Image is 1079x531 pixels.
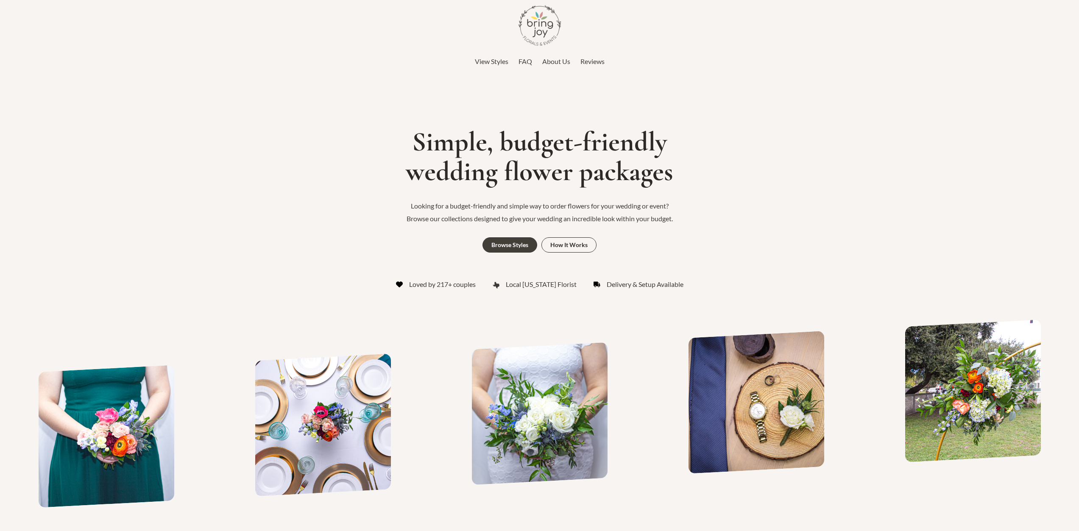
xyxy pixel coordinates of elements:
[482,237,537,253] a: Browse Styles
[285,55,794,68] nav: Top Header Menu
[550,242,588,248] div: How It Works
[580,57,605,65] span: Reviews
[400,200,680,225] p: Looking for a budget-friendly and simple way to order flowers for your wedding or event? Browse o...
[4,127,1075,187] h1: Simple, budget-friendly wedding flower packages
[475,57,508,65] span: View Styles
[607,278,683,291] span: Delivery & Setup Available
[542,55,570,68] a: About Us
[506,278,577,291] span: Local [US_STATE] Florist
[519,55,532,68] a: FAQ
[580,55,605,68] a: Reviews
[491,242,528,248] div: Browse Styles
[542,57,570,65] span: About Us
[409,278,476,291] span: Loved by 217+ couples
[475,55,508,68] a: View Styles
[541,237,597,253] a: How It Works
[519,57,532,65] span: FAQ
